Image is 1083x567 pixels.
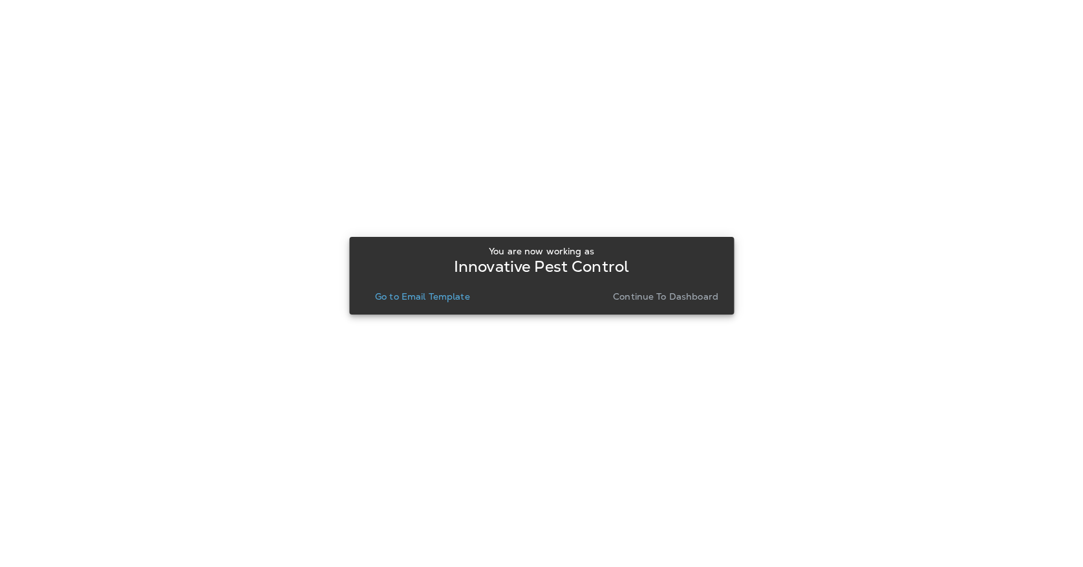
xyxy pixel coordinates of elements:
[613,291,718,302] p: Continue to Dashboard
[454,261,629,272] p: Innovative Pest Control
[489,246,594,256] p: You are now working as
[375,291,470,302] p: Go to Email Template
[370,287,475,306] button: Go to Email Template
[608,287,724,306] button: Continue to Dashboard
